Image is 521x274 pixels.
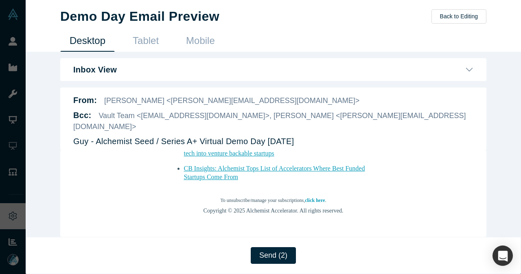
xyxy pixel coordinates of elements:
[431,9,486,24] button: Back to Editing
[73,65,473,75] button: Inbox View
[251,247,296,264] button: Send (2)
[73,96,97,105] b: From:
[73,65,117,75] b: Inbox View
[73,135,294,147] p: Guy - Alchemist Seed / Series A+ Virtual Demo Day [DATE]
[177,33,224,52] a: Mobile
[73,111,92,120] b: Bcc :
[73,150,473,230] iframe: DemoDay Email Preview
[60,9,219,24] h1: Demo Day Email Preview
[123,33,168,52] a: Tablet
[104,96,359,105] span: [PERSON_NAME] <[PERSON_NAME][EMAIL_ADDRESS][DOMAIN_NAME]>
[60,33,115,52] a: Desktop
[73,112,466,131] span: Vault Team <[EMAIL_ADDRESS][DOMAIN_NAME]>, [PERSON_NAME] <[PERSON_NAME][EMAIL_ADDRESS][DOMAIN_NAME]>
